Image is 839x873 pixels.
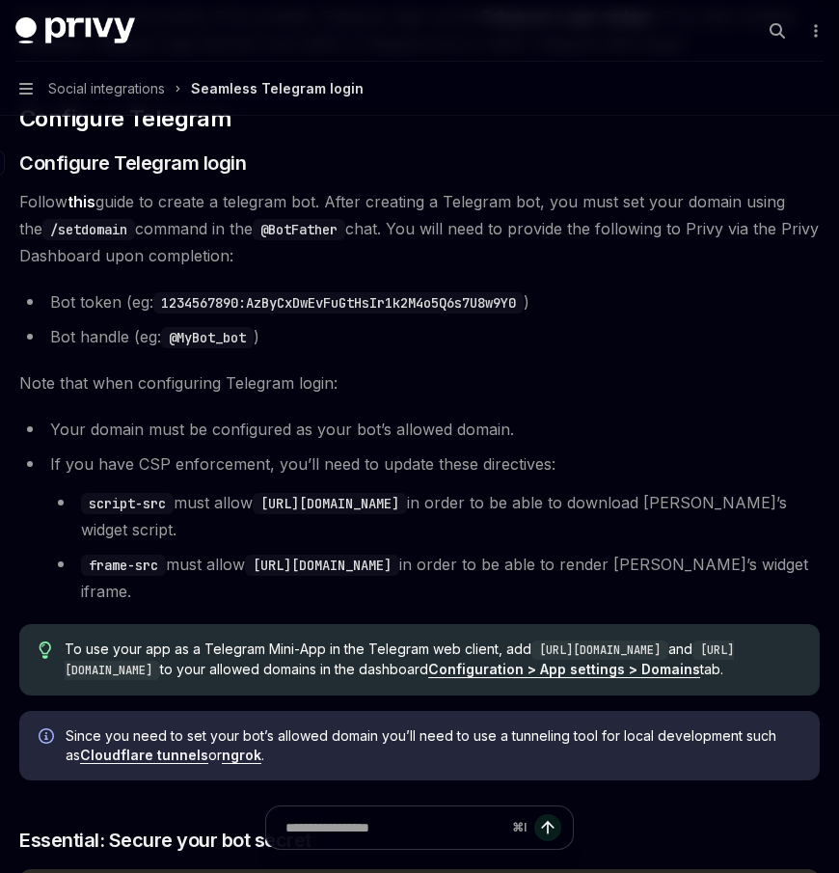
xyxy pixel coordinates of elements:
a: Configuration > App settings > Domains [428,661,700,678]
a: Cloudflare tunnels [80,747,208,764]
a: this [68,192,95,212]
svg: Info [39,728,58,748]
span: Social integrations [48,77,165,100]
span: Configure Telegram [19,103,231,134]
li: Your domain must be configured as your bot’s allowed domain. [19,416,820,443]
code: script-src [81,493,174,514]
li: Bot handle (eg: ) [19,323,820,350]
code: [URL][DOMAIN_NAME] [531,641,668,660]
button: More actions [804,17,824,44]
button: Open search [762,15,793,46]
span: Configure Telegram login [19,150,246,177]
code: @BotFather [253,219,345,240]
li: must allow in order to be able to render [PERSON_NAME]’s widget iframe. [50,551,820,605]
button: Send message [534,814,561,841]
code: /setdomain [42,219,135,240]
span: To use your app as a Telegram Mini-App in the Telegram web client, add and to your allowed domain... [65,640,800,680]
span: Note that when configuring Telegram login: [19,369,820,396]
code: [URL][DOMAIN_NAME] [245,555,399,576]
li: must allow in order to be able to download [PERSON_NAME]’s widget script. [50,489,820,543]
code: [URL][DOMAIN_NAME] [253,493,407,514]
a: ngrok [222,747,261,764]
code: [URL][DOMAIN_NAME] [65,641,734,680]
li: Bot token (eg: ) [19,288,820,315]
span: Since you need to set your bot’s allowed domain you’ll need to use a tunneling tool for local dev... [66,726,800,765]
img: dark logo [15,17,135,44]
div: Seamless Telegram login [191,77,364,100]
svg: Tip [39,641,52,659]
code: @MyBot_bot [161,327,254,348]
input: Ask a question... [285,806,504,849]
span: Follow guide to create a telegram bot. After creating a Telegram bot, you must set your domain us... [19,188,820,269]
li: If you have CSP enforcement, you’ll need to update these directives: [19,450,820,605]
code: 1234567890:AzByCxDwEvFuGtHsIr1k2M4o5Q6s7U8w9Y0 [153,292,524,314]
code: frame-src [81,555,166,576]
